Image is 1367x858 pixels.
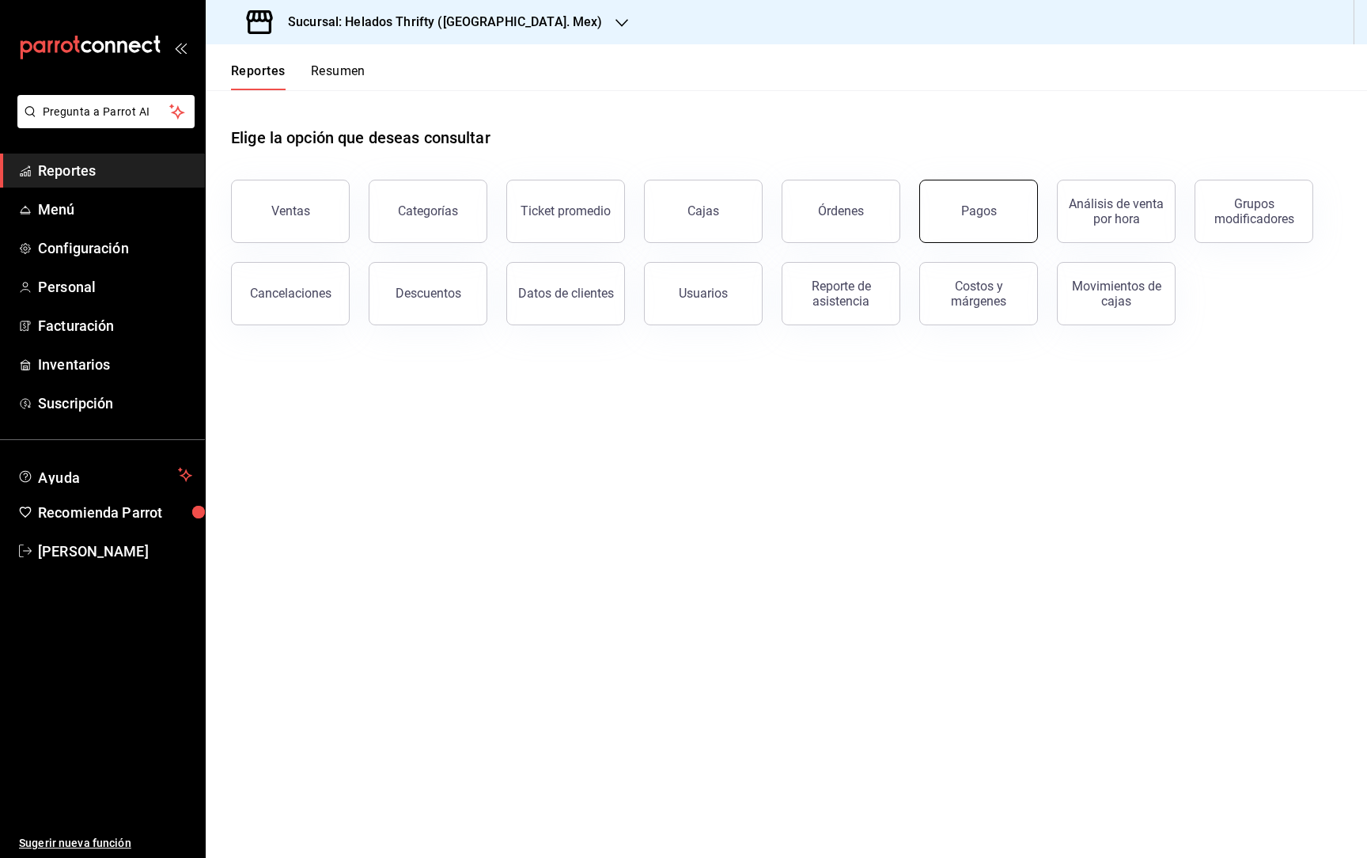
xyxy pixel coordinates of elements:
[38,465,172,484] span: Ayuda
[782,180,900,243] button: Órdenes
[644,180,763,243] button: Cajas
[792,279,890,309] div: Reporte de asistencia
[1205,196,1303,226] div: Grupos modificadores
[919,180,1038,243] button: Pagos
[250,286,331,301] div: Cancelaciones
[369,180,487,243] button: Categorías
[1057,262,1176,325] button: Movimientos de cajas
[38,541,192,562] span: [PERSON_NAME]
[19,835,192,852] span: Sugerir nueva función
[231,262,350,325] button: Cancelaciones
[818,203,864,218] div: Órdenes
[396,286,461,301] div: Descuentos
[231,63,365,90] div: navigation tabs
[38,276,192,298] span: Personal
[43,104,170,120] span: Pregunta a Parrot AI
[38,160,192,181] span: Reportes
[961,203,997,218] div: Pagos
[38,393,192,414] span: Suscripción
[38,237,192,259] span: Configuración
[38,199,192,220] span: Menú
[506,262,625,325] button: Datos de clientes
[369,262,487,325] button: Descuentos
[38,315,192,336] span: Facturación
[398,203,458,218] div: Categorías
[919,262,1038,325] button: Costos y márgenes
[231,126,490,150] h1: Elige la opción que deseas consultar
[231,63,286,90] button: Reportes
[38,502,192,523] span: Recomienda Parrot
[17,95,195,128] button: Pregunta a Parrot AI
[231,180,350,243] button: Ventas
[11,115,195,131] a: Pregunta a Parrot AI
[275,13,603,32] h3: Sucursal: Helados Thrifty ([GEOGRAPHIC_DATA]. Mex)
[644,262,763,325] button: Usuarios
[679,286,728,301] div: Usuarios
[1195,180,1313,243] button: Grupos modificadores
[38,354,192,375] span: Inventarios
[687,203,719,218] div: Cajas
[174,41,187,54] button: open_drawer_menu
[311,63,365,90] button: Resumen
[782,262,900,325] button: Reporte de asistencia
[521,203,611,218] div: Ticket promedio
[506,180,625,243] button: Ticket promedio
[930,279,1028,309] div: Costos y márgenes
[1067,196,1165,226] div: Análisis de venta por hora
[1067,279,1165,309] div: Movimientos de cajas
[1057,180,1176,243] button: Análisis de venta por hora
[518,286,614,301] div: Datos de clientes
[271,203,310,218] div: Ventas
